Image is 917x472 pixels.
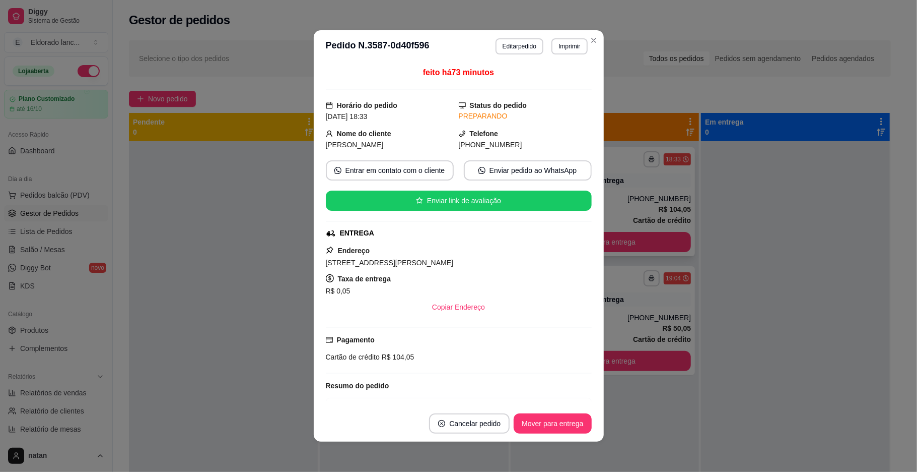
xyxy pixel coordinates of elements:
[459,130,466,137] span: phone
[340,228,374,239] div: ENTREGA
[380,353,414,361] span: R$ 104,05
[326,130,333,137] span: user
[326,274,334,282] span: dollar
[326,112,368,121] span: [DATE] 18:33
[423,68,494,77] span: feito há 73 minutos
[326,141,384,149] span: [PERSON_NAME]
[326,287,350,295] span: R$ 0,05
[438,420,445,427] span: close-circle
[326,336,333,343] span: credit-card
[326,259,454,267] span: [STREET_ADDRESS][PERSON_NAME]
[326,102,333,109] span: calendar
[416,197,423,204] span: star
[464,160,592,181] button: whats-appEnviar pedido ao WhatsApp
[551,38,587,54] button: Imprimir
[586,32,602,48] button: Close
[337,101,398,109] strong: Horário do pedido
[337,336,375,344] strong: Pagamento
[326,191,592,211] button: starEnviar link de avaliação
[459,111,592,122] div: PREPARANDO
[478,167,485,174] span: whats-app
[470,101,527,109] strong: Status do pedido
[514,414,591,434] button: Mover para entrega
[338,247,370,255] strong: Endereço
[459,102,466,109] span: desktop
[334,167,341,174] span: whats-app
[326,353,380,361] span: Cartão de crédito
[326,246,334,254] span: pushpin
[424,297,493,317] button: Copiar Endereço
[337,130,391,138] strong: Nome do cliente
[326,382,389,390] strong: Resumo do pedido
[470,130,499,138] strong: Telefone
[496,38,543,54] button: Editarpedido
[459,141,522,149] span: [PHONE_NUMBER]
[338,275,391,283] strong: Taxa de entrega
[326,160,454,181] button: whats-appEntrar em contato com o cliente
[429,414,510,434] button: close-circleCancelar pedido
[326,38,430,54] h3: Pedido N. 3587-0d40f596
